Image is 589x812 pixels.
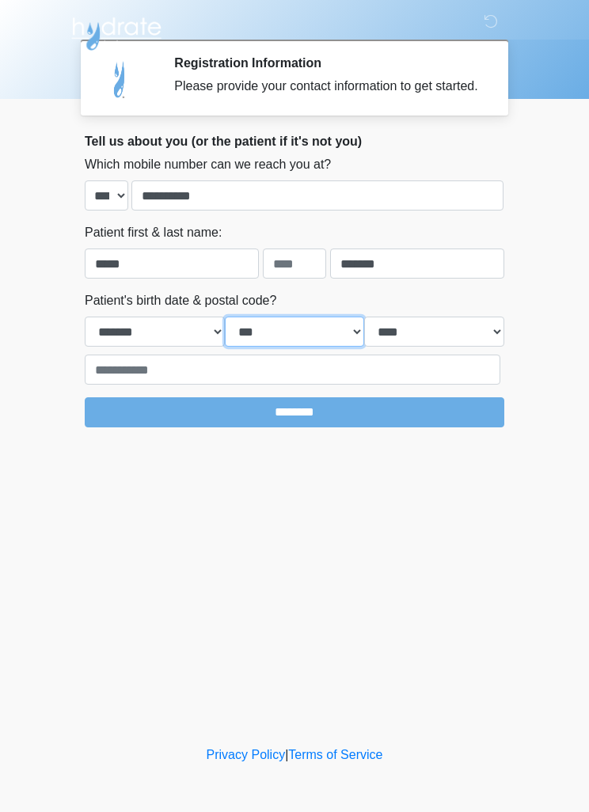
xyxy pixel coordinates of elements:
[85,134,504,149] h2: Tell us about you (or the patient if it's not you)
[85,291,276,310] label: Patient's birth date & postal code?
[174,77,481,96] div: Please provide your contact information to get started.
[207,748,286,761] a: Privacy Policy
[69,12,164,51] img: Hydrate IV Bar - Chandler Logo
[97,55,144,103] img: Agent Avatar
[85,223,222,242] label: Patient first & last name:
[285,748,288,761] a: |
[85,155,331,174] label: Which mobile number can we reach you at?
[288,748,382,761] a: Terms of Service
